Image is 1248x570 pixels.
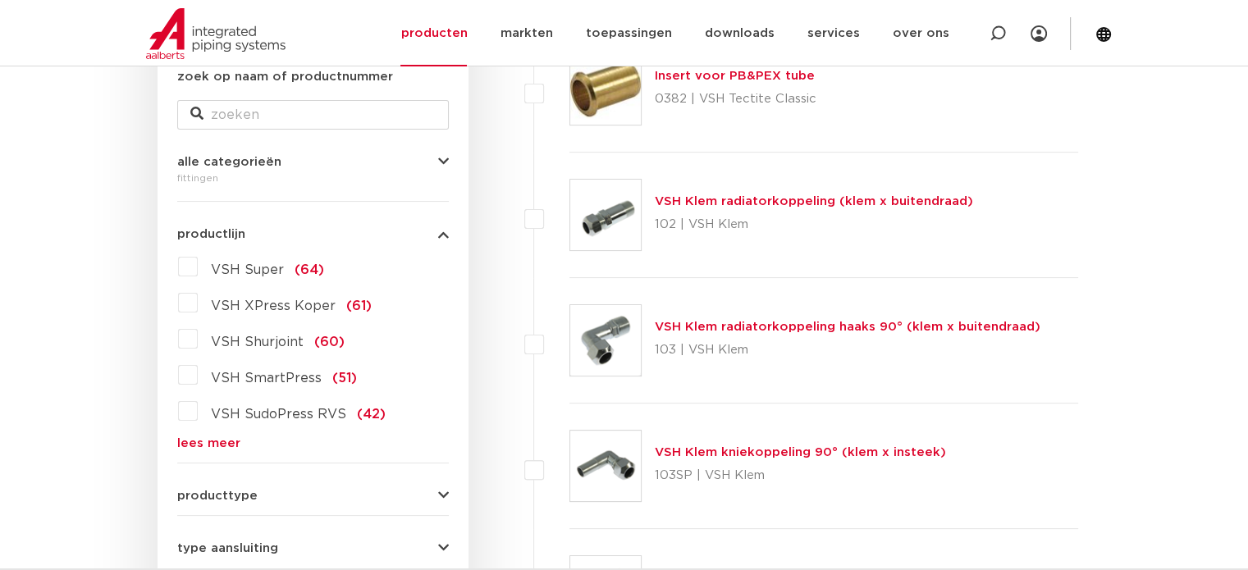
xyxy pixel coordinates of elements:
[295,263,324,276] span: (64)
[655,463,946,489] p: 103SP | VSH Klem
[177,542,449,554] button: type aansluiting
[655,321,1040,333] a: VSH Klem radiatorkoppeling haaks 90° (klem x buitendraad)
[655,195,973,207] a: VSH Klem radiatorkoppeling (klem x buitendraad)
[314,335,345,349] span: (60)
[211,299,336,312] span: VSH XPress Koper
[655,86,816,112] p: 0382 | VSH Tectite Classic
[346,299,372,312] span: (61)
[177,228,449,240] button: productlijn
[655,212,973,238] p: 102 | VSH Klem
[177,490,449,502] button: producttype
[177,228,245,240] span: productlijn
[177,542,278,554] span: type aansluiting
[570,431,641,501] img: Thumbnail for VSH Klem kniekoppeling 90° (klem x insteek)
[655,446,946,458] a: VSH Klem kniekoppeling 90° (klem x insteek)
[570,180,641,250] img: Thumbnail for VSH Klem radiatorkoppeling (klem x buitendraad)
[655,337,1040,363] p: 103 | VSH Klem
[332,372,357,385] span: (51)
[570,305,641,376] img: Thumbnail for VSH Klem radiatorkoppeling haaks 90° (klem x buitendraad)
[177,156,449,168] button: alle categorieën
[177,156,281,168] span: alle categorieën
[211,335,304,349] span: VSH Shurjoint
[177,100,449,130] input: zoeken
[655,70,815,82] a: Insert voor PB&PEX tube
[211,408,346,421] span: VSH SudoPress RVS
[177,490,258,502] span: producttype
[177,67,393,87] label: zoek op naam of productnummer
[211,372,322,385] span: VSH SmartPress
[177,437,449,449] a: lees meer
[211,263,284,276] span: VSH Super
[177,168,449,188] div: fittingen
[357,408,386,421] span: (42)
[570,54,641,125] img: Thumbnail for Insert voor PB&PEX tube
